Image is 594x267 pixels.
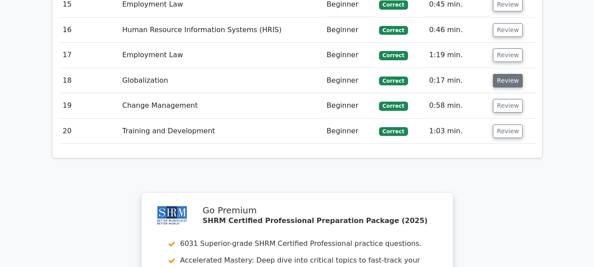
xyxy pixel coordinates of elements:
[59,93,119,118] td: 19
[493,48,523,62] button: Review
[379,26,408,35] span: Correct
[323,93,375,118] td: Beginner
[119,93,323,118] td: Change Management
[379,102,408,110] span: Correct
[426,119,489,144] td: 1:03 min.
[323,119,375,144] td: Beginner
[119,18,323,43] td: Human Resource Information Systems (HRIS)
[59,43,119,68] td: 17
[426,68,489,93] td: 0:17 min.
[493,99,523,113] button: Review
[59,18,119,43] td: 16
[119,68,323,93] td: Globalization
[379,127,408,136] span: Correct
[426,18,489,43] td: 0:46 min.
[119,43,323,68] td: Employment Law
[323,18,375,43] td: Beginner
[379,0,408,9] span: Correct
[493,124,523,138] button: Review
[379,77,408,85] span: Correct
[119,119,323,144] td: Training and Development
[323,43,375,68] td: Beginner
[493,23,523,37] button: Review
[493,74,523,88] button: Review
[426,43,489,68] td: 1:19 min.
[323,68,375,93] td: Beginner
[426,93,489,118] td: 0:58 min.
[59,68,119,93] td: 18
[59,119,119,144] td: 20
[379,51,408,60] span: Correct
